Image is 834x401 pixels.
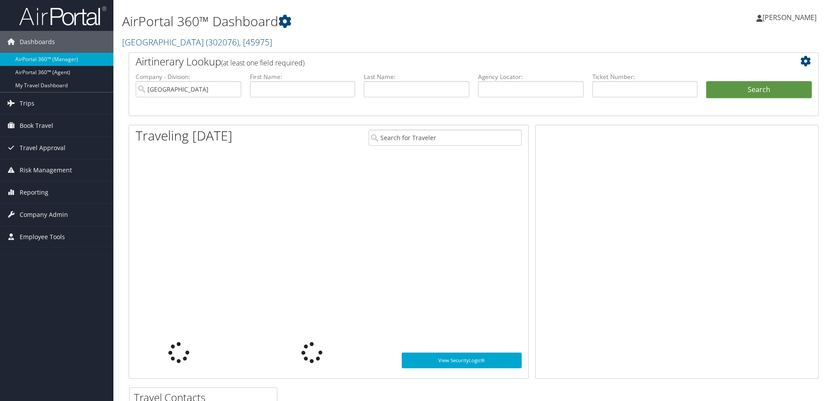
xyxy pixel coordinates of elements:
[762,13,817,22] span: [PERSON_NAME]
[592,72,698,81] label: Ticket Number:
[136,127,232,145] h1: Traveling [DATE]
[20,226,65,248] span: Employee Tools
[20,137,65,159] span: Travel Approval
[122,12,591,31] h1: AirPortal 360™ Dashboard
[239,36,272,48] span: , [ 45975 ]
[364,72,469,81] label: Last Name:
[20,31,55,53] span: Dashboards
[19,6,106,26] img: airportal-logo.png
[136,72,241,81] label: Company - Division:
[478,72,584,81] label: Agency Locator:
[756,4,825,31] a: [PERSON_NAME]
[20,204,68,226] span: Company Admin
[122,36,272,48] a: [GEOGRAPHIC_DATA]
[221,58,304,68] span: (at least one field required)
[250,72,355,81] label: First Name:
[20,182,48,203] span: Reporting
[136,54,754,69] h2: Airtinerary Lookup
[402,353,522,368] a: View SecurityLogic®
[20,159,72,181] span: Risk Management
[369,130,522,146] input: Search for Traveler
[206,36,239,48] span: ( 302076 )
[20,115,53,137] span: Book Travel
[706,81,812,99] button: Search
[20,93,34,114] span: Trips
